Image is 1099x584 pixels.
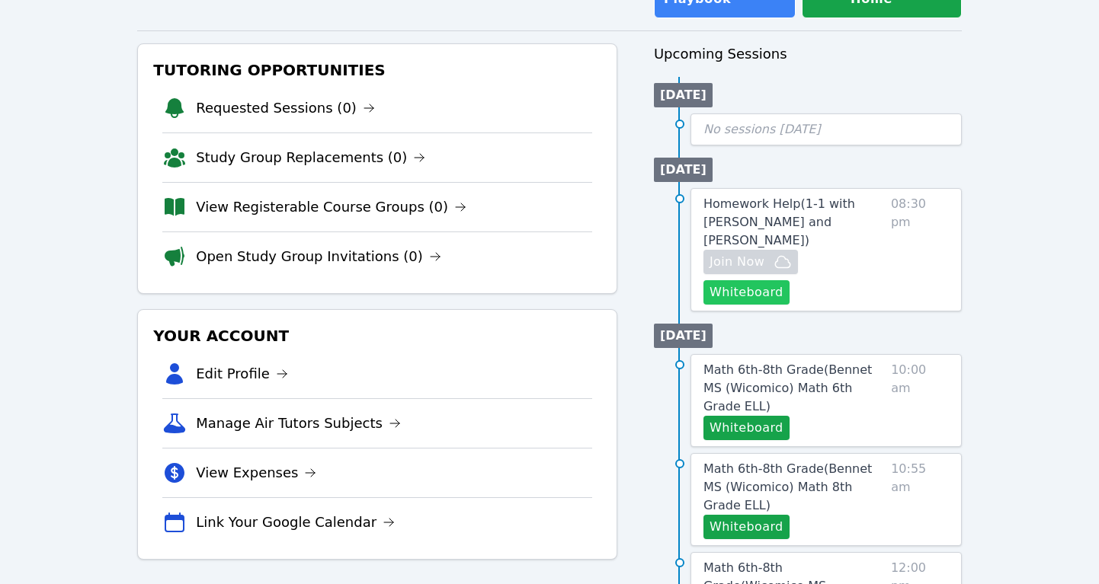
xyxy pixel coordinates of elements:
span: 10:55 am [891,460,949,539]
button: Join Now [703,250,798,274]
a: Study Group Replacements (0) [196,147,425,168]
li: [DATE] [654,83,713,107]
a: Link Your Google Calendar [196,512,395,533]
li: [DATE] [654,324,713,348]
span: Math 6th-8th Grade ( Bennet MS (Wicomico) Math 6th Grade ELL ) [703,362,872,413]
h3: Upcoming Sessions [654,43,962,65]
span: 08:30 pm [891,195,949,305]
button: Whiteboard [703,515,790,539]
span: 10:00 am [891,361,949,440]
span: Join Now [710,253,764,271]
a: Math 6th-8th Grade(Bennet MS (Wicomico) Math 6th Grade ELL) [703,361,885,416]
li: [DATE] [654,158,713,182]
a: View Registerable Course Groups (0) [196,196,466,218]
a: Math 6th-8th Grade(Bennet MS (Wicomico) Math 8th Grade ELL) [703,460,885,515]
a: Open Study Group Invitations (0) [196,246,441,267]
a: Requested Sessions (0) [196,97,375,119]
span: Math 6th-8th Grade ( Bennet MS (Wicomico) Math 8th Grade ELL ) [703,461,872,512]
button: Whiteboard [703,416,790,440]
button: Whiteboard [703,280,790,305]
a: Edit Profile [196,363,288,385]
h3: Tutoring Opportunities [150,56,604,84]
a: Homework Help(1-1 with [PERSON_NAME] and [PERSON_NAME]) [703,195,885,250]
span: No sessions [DATE] [703,122,821,136]
a: Manage Air Tutors Subjects [196,413,401,434]
span: Homework Help ( 1-1 with [PERSON_NAME] and [PERSON_NAME] ) [703,196,855,247]
h3: Your Account [150,322,604,349]
a: View Expenses [196,462,316,483]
